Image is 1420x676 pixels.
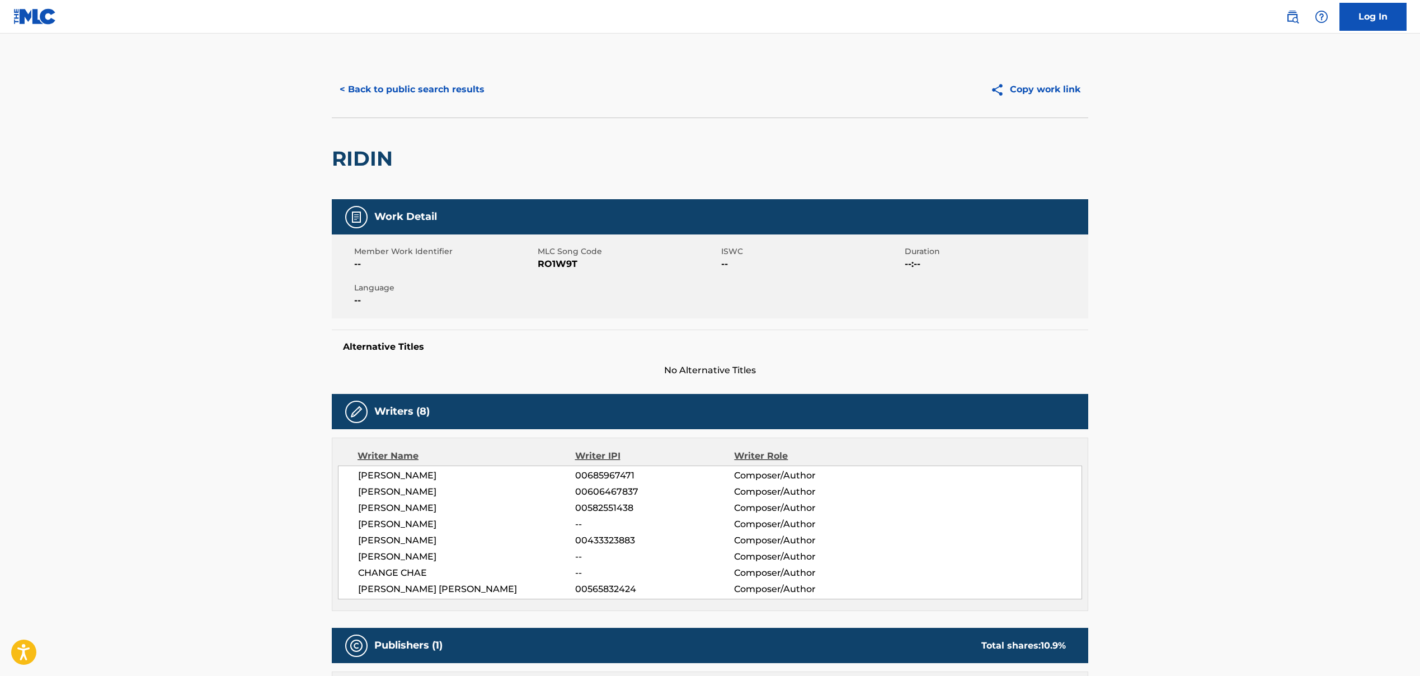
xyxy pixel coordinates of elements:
[575,449,735,463] div: Writer IPI
[358,449,575,463] div: Writer Name
[734,469,879,482] span: Composer/Author
[358,550,575,564] span: [PERSON_NAME]
[1310,6,1333,28] div: Help
[575,583,734,596] span: 00565832424
[332,146,398,171] h2: RIDIN
[354,282,535,294] span: Language
[575,518,734,531] span: --
[734,518,879,531] span: Composer/Author
[575,550,734,564] span: --
[982,76,1088,104] button: Copy work link
[990,83,1010,97] img: Copy work link
[358,469,575,482] span: [PERSON_NAME]
[1339,3,1407,31] a: Log In
[332,76,492,104] button: < Back to public search results
[13,8,57,25] img: MLC Logo
[575,485,734,499] span: 00606467837
[350,210,363,224] img: Work Detail
[1281,6,1304,28] a: Public Search
[575,469,734,482] span: 00685967471
[358,485,575,499] span: [PERSON_NAME]
[721,246,902,257] span: ISWC
[538,246,718,257] span: MLC Song Code
[354,246,535,257] span: Member Work Identifier
[734,566,879,580] span: Composer/Author
[575,566,734,580] span: --
[734,449,879,463] div: Writer Role
[734,485,879,499] span: Composer/Author
[354,294,535,307] span: --
[905,257,1085,271] span: --:--
[374,405,430,418] h5: Writers (8)
[734,550,879,564] span: Composer/Author
[358,583,575,596] span: [PERSON_NAME] [PERSON_NAME]
[575,501,734,515] span: 00582551438
[354,257,535,271] span: --
[905,246,1085,257] span: Duration
[721,257,902,271] span: --
[358,566,575,580] span: CHANGE CHAE
[358,534,575,547] span: [PERSON_NAME]
[374,210,437,223] h5: Work Detail
[1286,10,1299,24] img: search
[1041,640,1066,651] span: 10.9 %
[343,341,1077,353] h5: Alternative Titles
[538,257,718,271] span: RO1W9T
[358,501,575,515] span: [PERSON_NAME]
[350,639,363,652] img: Publishers
[350,405,363,419] img: Writers
[734,534,879,547] span: Composer/Author
[1315,10,1328,24] img: help
[734,501,879,515] span: Composer/Author
[374,639,443,652] h5: Publishers (1)
[332,364,1088,377] span: No Alternative Titles
[734,583,879,596] span: Composer/Author
[575,534,734,547] span: 00433323883
[358,518,575,531] span: [PERSON_NAME]
[981,639,1066,652] div: Total shares:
